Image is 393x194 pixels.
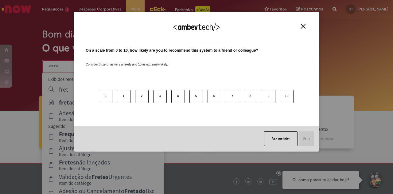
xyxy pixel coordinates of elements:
button: Ask me later [264,131,298,146]
button: 10 [280,90,294,103]
img: Close [301,24,305,29]
button: 6 [208,90,221,103]
button: 1 [117,90,130,103]
button: 4 [171,90,185,103]
button: 3 [153,90,167,103]
img: Logo Ambevtech [173,23,220,31]
label: On a scale from 0 to 10, how likely are you to recommend this system to a friend or colleague? [86,48,258,53]
button: 0 [99,90,112,103]
button: 9 [262,90,275,103]
button: 5 [189,90,203,103]
button: 2 [135,90,149,103]
label: Consider 0 (zero) as very unlikely and 10 as extremely likely. [86,55,168,67]
button: 8 [244,90,257,103]
button: 7 [226,90,239,103]
button: Close [299,24,307,29]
